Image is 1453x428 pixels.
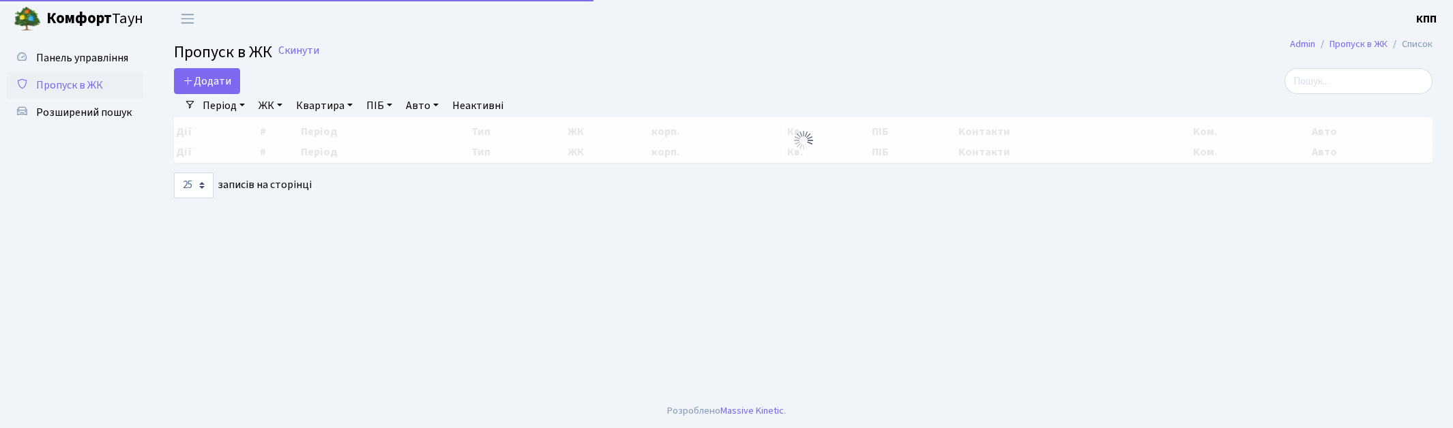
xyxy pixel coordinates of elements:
span: Додати [183,74,231,89]
div: Розроблено . [667,403,786,418]
b: Комфорт [46,7,112,29]
img: logo.png [14,5,41,33]
a: Скинути [278,44,319,57]
input: Пошук... [1285,68,1433,94]
span: Пропуск в ЖК [36,78,103,93]
a: Massive Kinetic [720,403,784,418]
span: Таун [46,7,143,31]
b: КПП [1416,12,1437,27]
label: записів на сторінці [174,172,312,198]
a: Пропуск в ЖК [7,72,143,99]
a: Панель управління [7,44,143,72]
span: Розширений пошук [36,105,132,120]
span: Пропуск в ЖК [174,40,272,64]
img: Обробка... [793,129,814,151]
a: Період [197,94,250,117]
a: Додати [174,68,240,94]
li: Список [1388,37,1433,52]
a: Неактивні [447,94,509,117]
span: Панель управління [36,50,128,65]
a: Квартира [291,94,358,117]
a: Розширений пошук [7,99,143,126]
a: Пропуск в ЖК [1330,37,1388,51]
a: Admin [1290,37,1315,51]
a: КПП [1416,11,1437,27]
a: ПІБ [361,94,398,117]
a: ЖК [253,94,288,117]
select: записів на сторінці [174,172,214,198]
nav: breadcrumb [1269,30,1453,59]
a: Авто [400,94,444,117]
button: Переключити навігацію [171,7,205,30]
